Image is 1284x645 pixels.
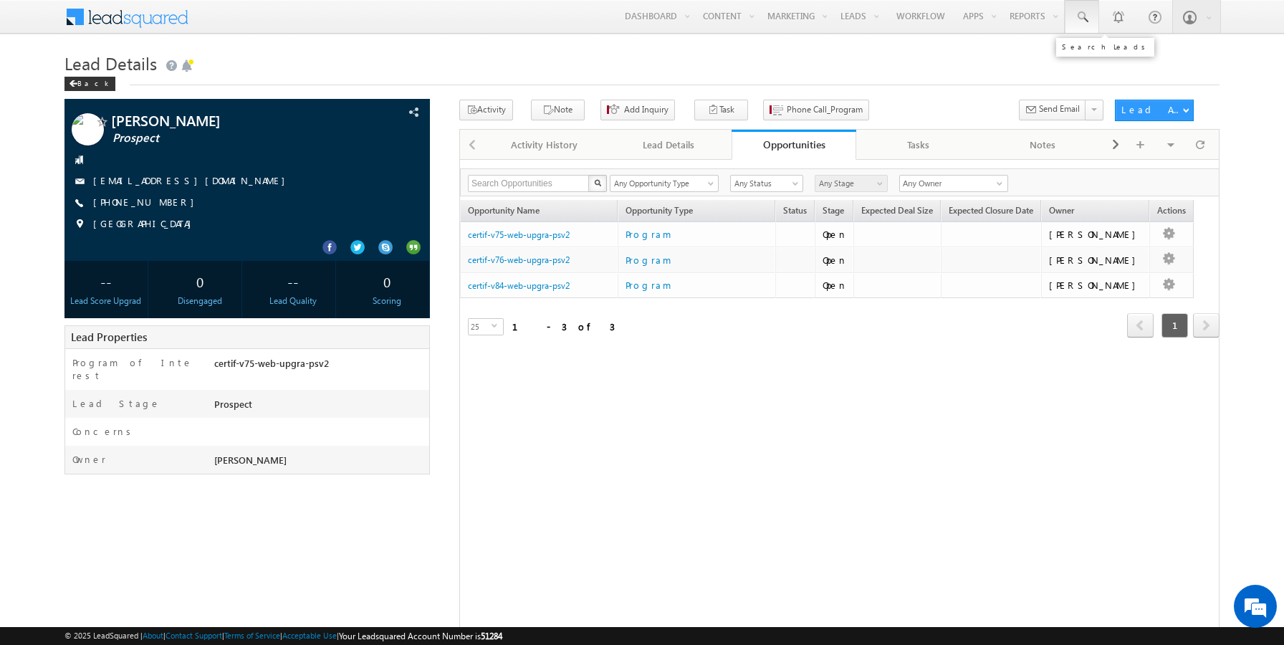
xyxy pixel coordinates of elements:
[72,356,197,382] label: Program of Interest
[1193,315,1220,338] a: next
[989,176,1007,191] a: Show All Items
[1115,100,1194,121] button: Lead Actions
[626,277,769,294] a: Program
[468,254,570,265] a: certif-v76-web-upgra-psv2
[461,203,547,221] a: Opportunity Name
[161,295,238,307] div: Disengaged
[823,254,848,267] div: Open
[459,100,513,120] button: Activity
[731,177,799,190] span: Any Status
[1049,279,1143,292] div: [PERSON_NAME]
[856,130,981,160] a: Tasks
[1049,254,1143,267] div: [PERSON_NAME]
[730,175,803,192] a: Any Status
[166,631,222,640] a: Contact Support
[64,629,502,643] span: © 2025 LeadSquared | | | | |
[72,453,106,466] label: Owner
[823,205,844,216] span: Stage
[93,217,198,231] span: [GEOGRAPHIC_DATA]
[1150,203,1193,221] span: Actions
[1062,42,1149,51] div: Search Leads
[224,631,280,640] a: Terms of Service
[93,196,201,210] span: [PHONE_NUMBER]
[255,295,332,307] div: Lead Quality
[626,252,769,269] a: Program
[899,175,1008,192] input: Type to Search
[468,280,570,291] a: certif-v84-web-upgra-psv2
[1049,205,1074,216] span: Owner
[255,268,332,295] div: --
[349,295,426,307] div: Scoring
[1121,103,1182,116] div: Lead Actions
[1161,313,1188,338] span: 1
[1039,102,1080,115] span: Send Email
[19,133,262,429] textarea: Type your message and hit 'Enter'
[624,103,669,116] span: Add Inquiry
[763,100,869,120] button: Phone Call_Program
[483,130,608,160] a: Activity History
[531,100,585,120] button: Note
[214,454,287,466] span: [PERSON_NAME]
[1019,100,1086,120] button: Send Email
[339,631,502,641] span: Your Leadsquared Account Number is
[68,268,145,295] div: --
[143,631,163,640] a: About
[776,203,814,221] a: Status
[600,100,675,120] button: Add Inquiry
[282,631,337,640] a: Acceptable Use
[868,136,968,153] div: Tasks
[1193,313,1220,338] span: next
[72,397,160,410] label: Lead Stage
[24,75,60,94] img: d_60004797649_company_0_60004797649
[112,131,341,145] span: Prospect
[512,318,615,335] div: 1 - 3 of 3
[211,356,429,376] div: certif-v75-web-upgra-psv2
[492,322,503,329] span: select
[861,205,933,216] span: Expected Deal Size
[942,203,1040,221] a: Expected Closure Date
[1049,228,1143,241] div: [PERSON_NAME]
[93,174,292,186] a: [EMAIL_ADDRESS][DOMAIN_NAME]
[64,76,123,88] a: Back
[619,136,719,153] div: Lead Details
[64,77,115,91] div: Back
[594,179,601,186] img: Search
[161,268,238,295] div: 0
[618,203,775,221] span: Opportunity Type
[981,130,1106,160] a: Notes
[72,425,136,438] label: Concerns
[469,319,492,335] span: 25
[608,130,732,160] a: Lead Details
[823,228,848,241] div: Open
[75,75,241,94] div: Chat with us now
[64,52,157,75] span: Lead Details
[854,203,940,221] a: Expected Deal Size
[68,295,145,307] div: Lead Score Upgrad
[71,330,147,344] span: Lead Properties
[815,175,888,192] a: Any Stage
[610,175,719,192] a: Any Opportunity Type
[815,203,851,221] a: Stage
[349,268,426,295] div: 0
[111,113,340,128] span: [PERSON_NAME]
[468,205,540,216] span: Opportunity Name
[235,7,269,42] div: Minimize live chat window
[815,177,883,190] span: Any Stage
[823,279,848,292] div: Open
[72,113,104,150] img: Profile photo
[610,177,709,190] span: Any Opportunity Type
[494,136,595,153] div: Activity History
[1127,315,1154,338] a: prev
[694,100,748,120] button: Task
[742,138,845,151] div: Opportunities
[626,226,769,243] a: Program
[787,103,863,116] span: Phone Call_Program
[468,229,570,240] a: certif-v75-web-upgra-psv2
[195,441,260,461] em: Start Chat
[949,205,1033,216] span: Expected Closure Date
[992,136,1093,153] div: Notes
[211,397,429,417] div: Prospect
[732,130,856,160] a: Opportunities
[1127,313,1154,338] span: prev
[481,631,502,641] span: 51284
